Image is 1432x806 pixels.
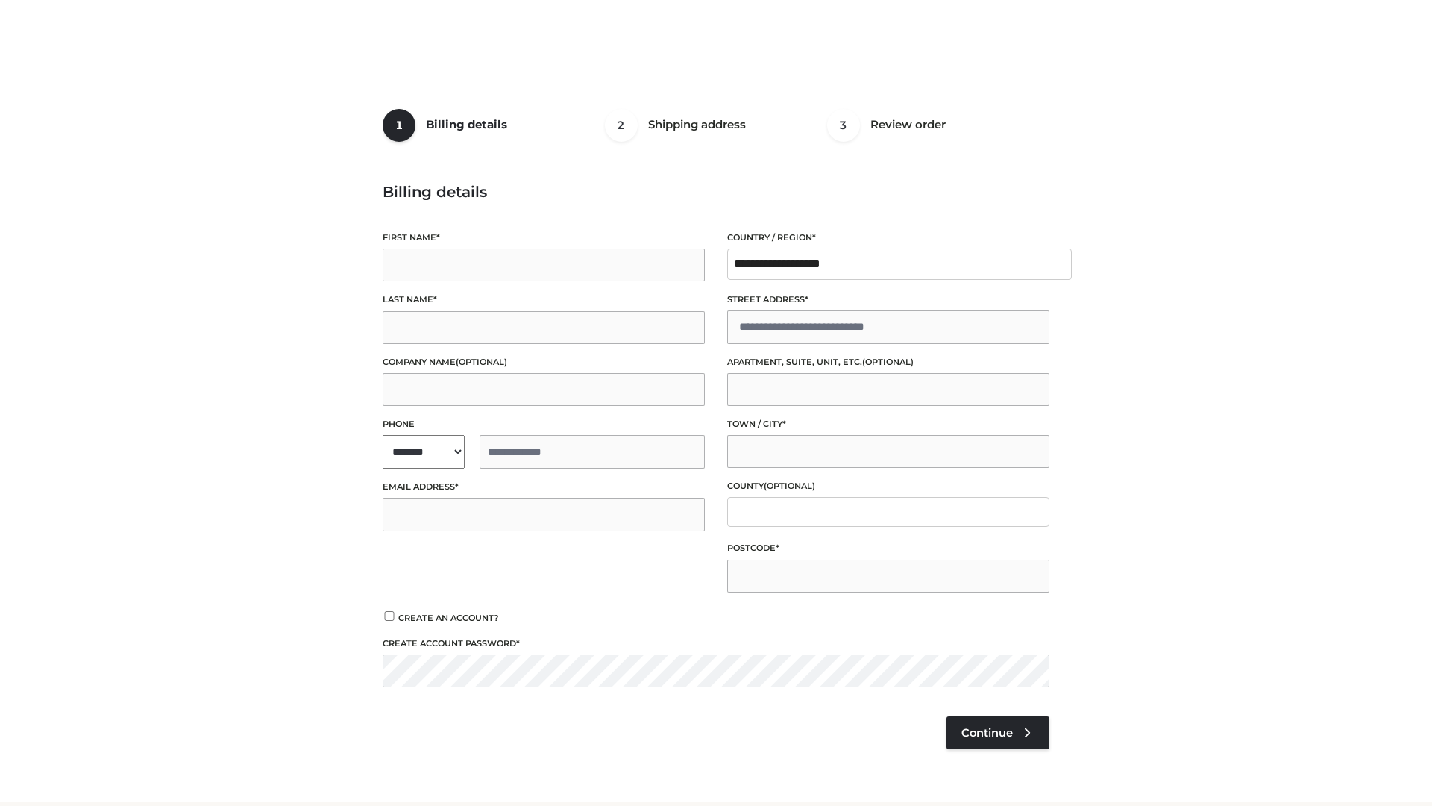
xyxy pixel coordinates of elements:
span: Billing details [426,117,507,131]
label: Company name [383,355,705,369]
label: County [727,479,1049,493]
span: (optional) [862,357,914,367]
label: Email address [383,480,705,494]
h3: Billing details [383,183,1049,201]
label: Street address [727,293,1049,307]
label: Town / City [727,417,1049,431]
label: Apartment, suite, unit, etc. [727,355,1049,369]
span: (optional) [456,357,507,367]
span: Continue [961,726,1013,740]
input: Create an account? [383,611,396,621]
label: Country / Region [727,231,1049,245]
label: Phone [383,417,705,431]
span: (optional) [764,481,815,491]
span: Create an account? [398,613,499,623]
span: Review order [870,117,946,131]
label: Last name [383,293,705,307]
span: 1 [383,109,415,142]
label: Postcode [727,541,1049,555]
span: 2 [605,109,638,142]
span: 3 [827,109,860,142]
span: Shipping address [648,117,746,131]
label: First name [383,231,705,245]
a: Continue [946,716,1049,749]
label: Create account password [383,637,1049,651]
